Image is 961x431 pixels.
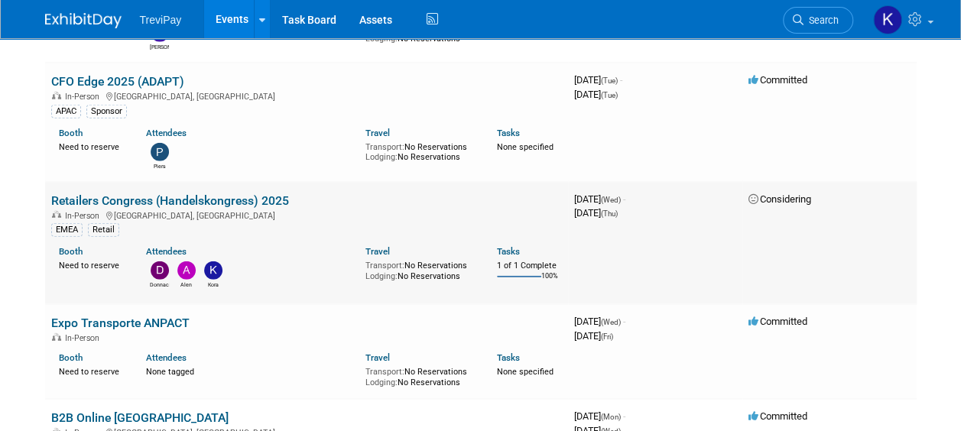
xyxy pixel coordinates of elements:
[574,193,625,205] span: [DATE]
[86,105,127,118] div: Sponsor
[497,261,562,271] div: 1 of 1 Complete
[623,316,625,327] span: -
[150,161,169,170] div: Piers Gorman
[804,15,839,26] span: Search
[52,211,61,219] img: In-Person Event
[65,333,104,343] span: In-Person
[601,209,618,218] span: (Thu)
[146,128,187,138] a: Attendees
[601,196,621,204] span: (Wed)
[623,193,625,205] span: -
[497,246,520,257] a: Tasks
[574,207,618,219] span: [DATE]
[151,143,169,161] img: Piers Gorman
[51,209,562,221] div: [GEOGRAPHIC_DATA], [GEOGRAPHIC_DATA]
[497,352,520,363] a: Tasks
[365,261,404,271] span: Transport:
[574,330,613,342] span: [DATE]
[51,193,289,208] a: Retailers Congress (Handelskongress) 2025
[51,316,190,330] a: Expo Transporte ANPACT
[365,142,404,152] span: Transport:
[150,42,169,51] div: Inez Berkhof
[365,152,398,162] span: Lodging:
[59,364,124,378] div: Need to reserve
[574,74,622,86] span: [DATE]
[45,13,122,28] img: ExhibitDay
[748,193,811,205] span: Considering
[497,367,554,377] span: None specified
[88,223,119,237] div: Retail
[203,280,222,289] div: Kora Licht
[497,142,554,152] span: None specified
[146,352,187,363] a: Attendees
[365,258,474,281] div: No Reservations No Reservations
[59,258,124,271] div: Need to reserve
[365,367,404,377] span: Transport:
[52,333,61,341] img: In-Person Event
[574,316,625,327] span: [DATE]
[365,364,474,387] div: No Reservations No Reservations
[150,280,169,289] div: Donnachad Krüger
[601,413,621,421] span: (Mon)
[601,91,618,99] span: (Tue)
[365,352,390,363] a: Travel
[59,139,124,153] div: Need to reserve
[146,246,187,257] a: Attendees
[151,261,169,280] img: Donnachad Krüger
[177,261,196,280] img: Alen Lovric
[177,280,196,289] div: Alen Lovric
[59,352,83,363] a: Booth
[51,105,81,118] div: APAC
[204,261,222,280] img: Kora Licht
[748,316,807,327] span: Committed
[365,128,390,138] a: Travel
[51,223,83,237] div: EMEA
[365,271,398,281] span: Lodging:
[65,92,104,102] span: In-Person
[59,128,83,138] a: Booth
[873,5,902,34] img: Kora Licht
[51,74,184,89] a: CFO Edge 2025 (ADAPT)
[365,139,474,163] div: No Reservations No Reservations
[601,332,613,341] span: (Fri)
[620,74,622,86] span: -
[574,89,618,100] span: [DATE]
[51,89,562,102] div: [GEOGRAPHIC_DATA], [GEOGRAPHIC_DATA]
[783,7,853,34] a: Search
[601,76,618,85] span: (Tue)
[52,92,61,99] img: In-Person Event
[748,74,807,86] span: Committed
[601,318,621,326] span: (Wed)
[365,246,390,257] a: Travel
[365,378,398,387] span: Lodging:
[748,410,807,422] span: Committed
[59,246,83,257] a: Booth
[574,410,625,422] span: [DATE]
[51,410,229,425] a: B2B Online [GEOGRAPHIC_DATA]
[65,211,104,221] span: In-Person
[497,128,520,138] a: Tasks
[140,14,182,26] span: TreviPay
[541,272,558,293] td: 100%
[146,364,354,378] div: None tagged
[623,410,625,422] span: -
[365,34,398,44] span: Lodging:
